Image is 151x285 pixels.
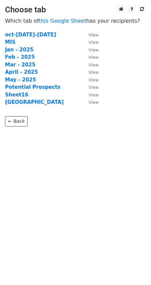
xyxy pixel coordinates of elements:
a: ← Back [5,116,28,126]
a: View [82,39,99,45]
a: May - 2025 [5,77,36,83]
small: View [89,40,99,45]
small: View [89,62,99,67]
small: View [89,70,99,75]
a: View [82,77,99,83]
small: View [89,55,99,60]
a: this Google Sheet [39,18,86,24]
small: View [89,100,99,105]
a: View [82,62,99,68]
small: View [89,85,99,90]
p: Which tab of has your recipients? [5,17,146,24]
a: View [82,69,99,75]
a: View [82,54,99,60]
a: MIS [5,39,15,45]
h3: Choose tab [5,5,146,15]
a: View [82,99,99,105]
a: April - 2025 [5,69,38,75]
a: Sheet16 [5,92,28,98]
small: View [89,77,99,82]
a: View [82,47,99,53]
a: Feb - 2025 [5,54,35,60]
a: Jan - 2025 [5,47,33,53]
a: Potential Prospects [5,84,60,90]
a: View [82,32,99,38]
a: [GEOGRAPHIC_DATA] [5,99,64,105]
a: oct-[DATE]-[DATE] [5,32,56,38]
a: View [82,84,99,90]
a: View [82,92,99,98]
small: View [89,92,99,97]
small: View [89,32,99,37]
a: Mar - 2025 [5,62,35,68]
small: View [89,47,99,52]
